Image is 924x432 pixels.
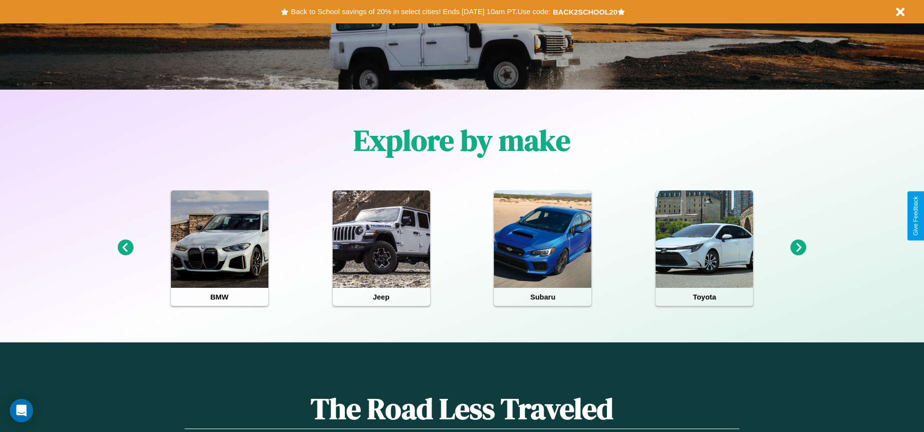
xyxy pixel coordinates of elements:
[333,288,430,306] h4: Jeep
[10,399,33,422] div: Open Intercom Messenger
[494,288,591,306] h4: Subaru
[185,389,739,429] h1: The Road Less Traveled
[553,8,618,16] b: BACK2SCHOOL20
[288,5,552,19] button: Back to School savings of 20% in select cities! Ends [DATE] 10am PT.Use code:
[354,120,570,160] h1: Explore by make
[912,196,919,236] div: Give Feedback
[171,288,268,306] h4: BMW
[656,288,753,306] h4: Toyota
